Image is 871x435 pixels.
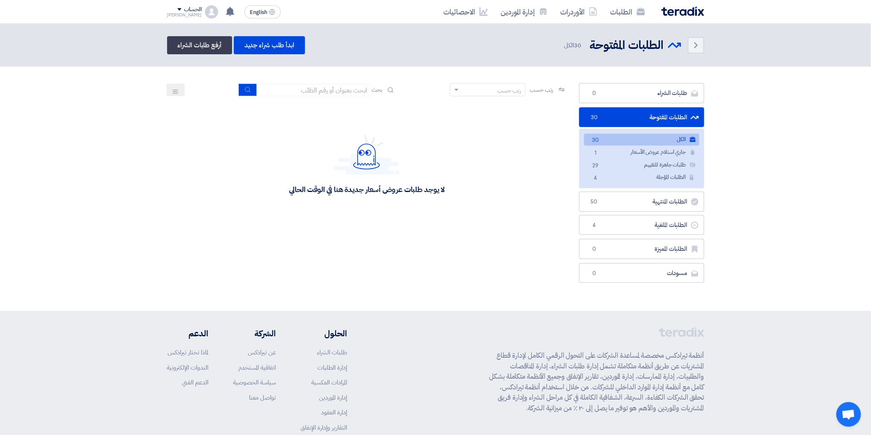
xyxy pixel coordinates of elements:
a: أرفع طلبات الشراء [167,36,232,54]
span: 0 [589,89,599,97]
a: الكل [584,134,699,146]
a: الطلبات [604,2,652,21]
span: رتب حسب [530,86,553,94]
a: طلبات الشراء0 [579,83,704,103]
span: 30 [574,41,582,50]
a: عن تيرادكس [248,348,276,357]
a: إدارة الموردين [319,393,347,402]
a: الطلبات المؤجلة [584,171,699,183]
a: طلبات جاهزة للتقييم [584,159,699,171]
a: ابدأ طلب شراء جديد [234,36,305,54]
a: الطلبات المفتوحة30 [579,107,704,127]
span: 4 [589,221,599,229]
a: الندوات الإلكترونية [167,363,209,372]
a: المزادات العكسية [311,378,347,387]
a: تواصل معنا [249,393,276,402]
a: مسودات0 [579,263,704,283]
span: بحث [372,86,383,94]
span: 0 [589,245,599,253]
li: الشركة [233,327,276,340]
a: الطلبات المنتهية50 [579,192,704,212]
a: الطلبات المميزة0 [579,239,704,259]
li: الحلول [300,327,347,340]
a: الاحصائيات [437,2,494,21]
div: لا يوجد طلبات عروض أسعار جديدة هنا في الوقت الحالي [289,185,444,194]
span: English [250,9,267,15]
span: 4 [591,174,601,183]
div: رتب حسب [497,86,521,95]
a: طلبات الشراء [317,348,347,357]
div: الحساب [184,6,202,13]
img: Teradix logo [661,7,704,16]
a: الدعم الفني [182,378,209,387]
a: الأوردرات [554,2,604,21]
img: profile_test.png [205,5,218,19]
input: ابحث بعنوان أو رقم الطلب [257,84,372,96]
a: الطلبات الملغية4 [579,215,704,235]
span: 30 [591,136,601,145]
span: 29 [591,162,601,170]
span: 1 [591,149,601,157]
span: 0 [589,269,599,278]
button: English [245,5,281,19]
p: أنظمة تيرادكس مخصصة لمساعدة الشركات على التحول الرقمي الكامل لإدارة قطاع المشتريات عن طريق أنظمة ... [489,350,704,413]
a: إدارة الطلبات [317,363,347,372]
a: اتفاقية المستخدم [238,363,276,372]
li: الدعم [167,327,209,340]
h2: الطلبات المفتوحة [590,37,664,53]
img: Hello [334,135,400,175]
a: سياسة الخصوصية [233,378,276,387]
a: التقارير وإدارة الإنفاق [300,423,347,432]
div: [PERSON_NAME] [167,13,202,17]
a: إدارة العقود [321,408,347,417]
span: الكل [564,41,583,50]
a: Open chat [836,402,861,427]
a: لماذا تختار تيرادكس [168,348,209,357]
a: إدارة الموردين [494,2,554,21]
span: 30 [589,113,599,122]
span: 50 [589,198,599,206]
a: جاري استلام عروض الأسعار [584,146,699,158]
